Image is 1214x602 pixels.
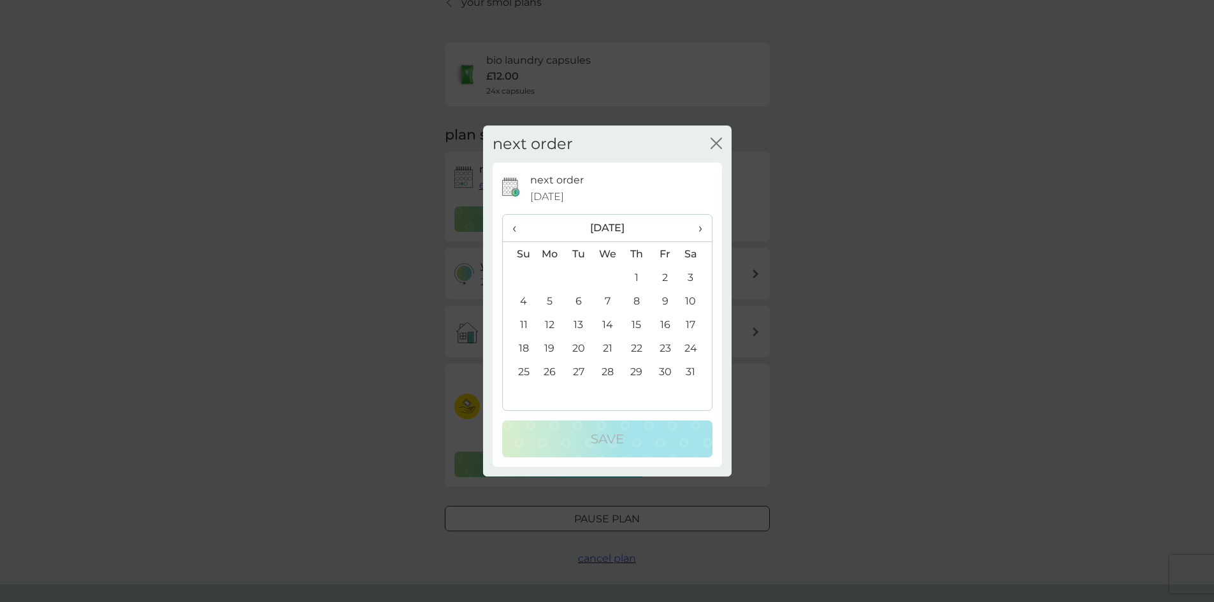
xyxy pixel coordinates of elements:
td: 5 [535,289,565,313]
p: Save [591,429,624,449]
td: 25 [503,360,535,383]
td: 31 [679,360,711,383]
td: 23 [651,336,679,360]
button: close [711,138,722,151]
span: [DATE] [530,189,564,205]
h2: next order [493,135,573,154]
td: 3 [679,266,711,289]
td: 13 [564,313,593,336]
td: 27 [564,360,593,383]
td: 11 [503,313,535,336]
span: › [689,215,702,241]
td: 21 [593,336,622,360]
td: 6 [564,289,593,313]
td: 2 [651,266,679,289]
th: Mo [535,242,565,266]
td: 7 [593,289,622,313]
th: Fr [651,242,679,266]
td: 4 [503,289,535,313]
th: Sa [679,242,711,266]
th: We [593,242,622,266]
td: 18 [503,336,535,360]
td: 26 [535,360,565,383]
td: 20 [564,336,593,360]
th: Tu [564,242,593,266]
td: 28 [593,360,622,383]
td: 22 [622,336,651,360]
td: 8 [622,289,651,313]
button: Save [502,420,712,457]
td: 30 [651,360,679,383]
td: 29 [622,360,651,383]
td: 9 [651,289,679,313]
td: 10 [679,289,711,313]
td: 16 [651,313,679,336]
th: [DATE] [535,215,680,242]
td: 24 [679,336,711,360]
td: 15 [622,313,651,336]
td: 1 [622,266,651,289]
td: 19 [535,336,565,360]
td: 14 [593,313,622,336]
span: ‹ [512,215,526,241]
td: 12 [535,313,565,336]
th: Su [503,242,535,266]
p: next order [530,172,584,189]
th: Th [622,242,651,266]
td: 17 [679,313,711,336]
